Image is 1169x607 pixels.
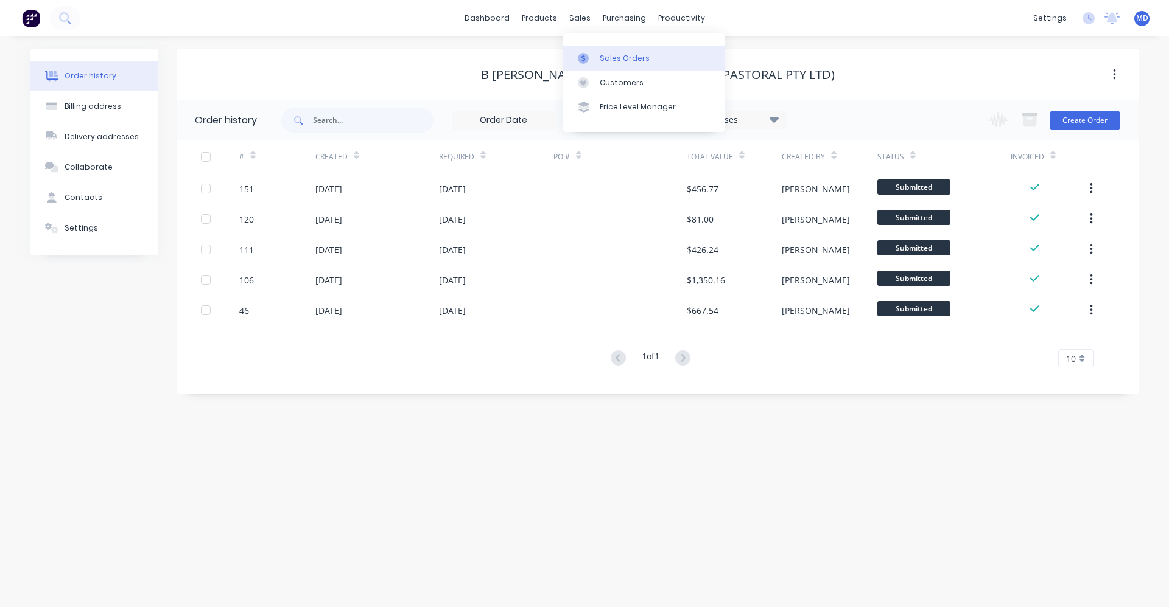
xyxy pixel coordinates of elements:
[687,274,725,286] div: $1,350.16
[30,91,158,122] button: Billing address
[553,151,570,162] div: PO #
[239,274,254,286] div: 106
[1050,111,1120,130] button: Create Order
[563,71,725,95] a: Customers
[687,140,782,173] div: Total Value
[239,151,244,162] div: #
[563,9,597,27] div: sales
[315,213,342,226] div: [DATE]
[452,111,555,130] input: Order Date
[782,304,850,317] div: [PERSON_NAME]
[239,304,249,317] div: 46
[877,240,950,255] span: Submitted
[877,151,904,162] div: Status
[315,304,342,317] div: [DATE]
[652,9,711,27] div: productivity
[439,243,466,256] div: [DATE]
[600,53,650,64] div: Sales Orders
[687,151,733,162] div: Total Value
[315,274,342,286] div: [DATE]
[65,192,102,203] div: Contacts
[239,213,254,226] div: 120
[687,304,718,317] div: $667.54
[687,243,718,256] div: $426.24
[65,223,98,234] div: Settings
[195,113,257,128] div: Order history
[439,151,474,162] div: Required
[439,140,553,173] div: Required
[642,350,659,367] div: 1 of 1
[877,179,950,195] span: Submitted
[877,140,1011,173] div: Status
[30,213,158,243] button: Settings
[65,131,139,142] div: Delivery addresses
[563,95,725,119] a: Price Level Manager
[481,68,835,82] div: B [PERSON_NAME] (EMU [PERSON_NAME] PASTORAL PTY LTD)
[315,243,342,256] div: [DATE]
[239,182,254,195] div: 151
[1011,151,1044,162] div: Invoiced
[30,61,158,91] button: Order history
[30,152,158,182] button: Collaborate
[65,101,121,112] div: Billing address
[439,274,466,286] div: [DATE]
[315,182,342,195] div: [DATE]
[239,243,254,256] div: 111
[458,9,516,27] a: dashboard
[687,213,714,226] div: $81.00
[30,122,158,152] button: Delivery addresses
[877,271,950,286] span: Submitted
[239,140,315,173] div: #
[1027,9,1073,27] div: settings
[1011,140,1087,173] div: Invoiced
[30,182,158,213] button: Contacts
[877,301,950,316] span: Submitted
[782,274,850,286] div: [PERSON_NAME]
[684,113,786,127] div: 16 Statuses
[315,140,439,173] div: Created
[22,9,40,27] img: Factory
[439,304,466,317] div: [DATE]
[439,213,466,226] div: [DATE]
[600,77,644,88] div: Customers
[516,9,563,27] div: products
[313,108,434,133] input: Search...
[553,140,687,173] div: PO #
[687,182,718,195] div: $456.77
[597,9,652,27] div: purchasing
[439,182,466,195] div: [DATE]
[782,243,850,256] div: [PERSON_NAME]
[782,140,877,173] div: Created By
[65,162,113,173] div: Collaborate
[65,71,116,82] div: Order history
[782,213,850,226] div: [PERSON_NAME]
[782,182,850,195] div: [PERSON_NAME]
[563,46,725,70] a: Sales Orders
[1136,13,1148,24] span: MD
[877,210,950,225] span: Submitted
[1066,352,1076,365] span: 10
[600,102,676,113] div: Price Level Manager
[782,151,825,162] div: Created By
[315,151,348,162] div: Created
